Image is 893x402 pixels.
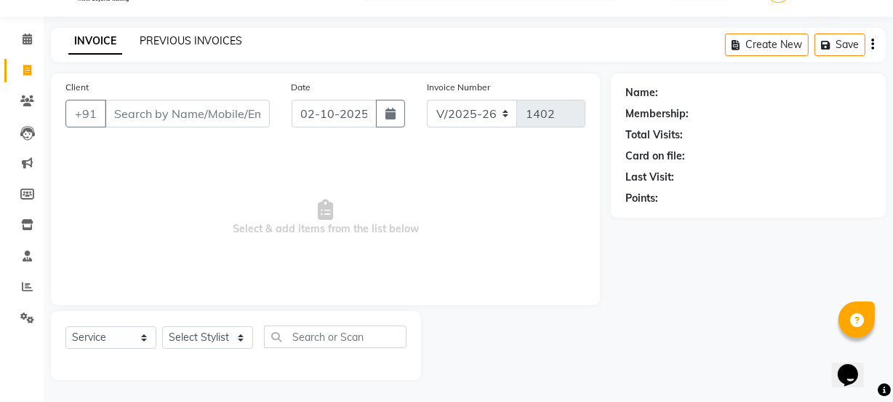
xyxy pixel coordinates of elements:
label: Date [292,81,311,94]
div: Membership: [625,106,689,122]
div: Last Visit: [625,170,674,185]
div: Card on file: [625,149,685,164]
a: INVOICE [68,28,122,55]
a: PREVIOUS INVOICES [140,34,242,47]
iframe: chat widget [832,344,878,387]
button: Save [814,33,865,56]
input: Search or Scan [264,326,407,348]
div: Name: [625,85,658,100]
div: Total Visits: [625,127,683,143]
button: +91 [65,100,106,127]
label: Invoice Number [427,81,490,94]
input: Search by Name/Mobile/Email/Code [105,100,270,127]
label: Client [65,81,89,94]
div: Points: [625,191,658,206]
button: Create New [725,33,809,56]
span: Select & add items from the list below [65,145,585,291]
